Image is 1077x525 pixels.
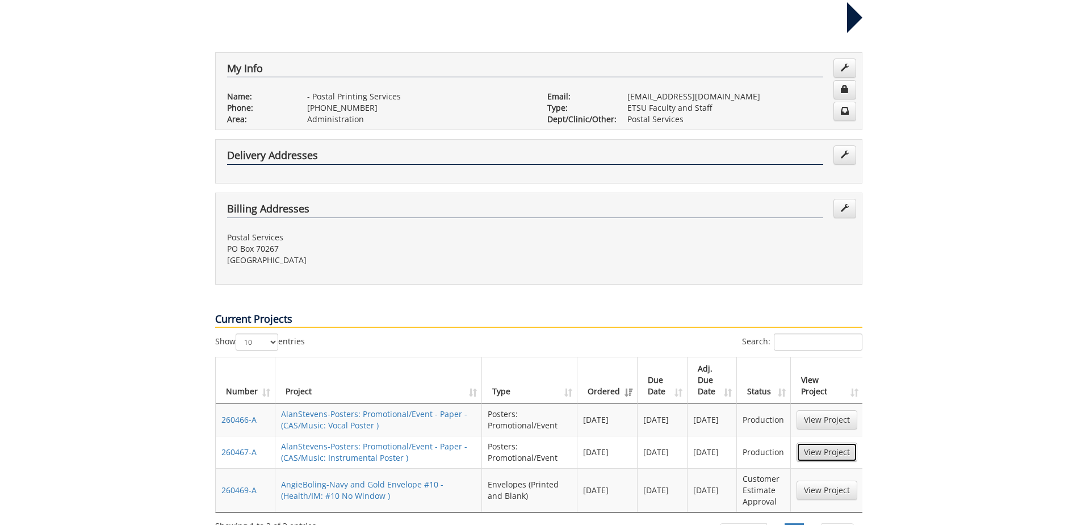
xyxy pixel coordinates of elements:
p: [GEOGRAPHIC_DATA] [227,255,530,266]
a: Edit Addresses [833,145,856,165]
td: [DATE] [688,468,737,512]
td: [DATE] [638,436,688,468]
td: [DATE] [688,403,737,436]
th: View Project: activate to sort column ascending [791,357,863,403]
a: 260466-A [221,414,257,425]
p: [EMAIL_ADDRESS][DOMAIN_NAME] [627,91,850,102]
a: 260467-A [221,447,257,457]
label: Search: [742,334,862,351]
h4: Delivery Addresses [227,150,823,165]
a: Edit Info [833,59,856,78]
td: Production [737,436,790,468]
p: Postal Services [627,114,850,125]
a: Change Communication Preferences [833,102,856,121]
th: Number: activate to sort column ascending [216,357,275,403]
a: AlanStevens-Posters: Promotional/Event - Paper - (CAS/Music: Instrumental Poster ) [281,441,467,463]
p: Current Projects [215,312,862,328]
p: Type: [547,102,610,114]
td: [DATE] [577,436,638,468]
a: Change Password [833,80,856,99]
td: Posters: Promotional/Event [482,403,577,436]
a: View Project [797,443,857,462]
a: 260469-A [221,485,257,495]
p: PO Box 70267 [227,243,530,255]
td: Customer Estimate Approval [737,468,790,512]
input: Search: [774,334,862,351]
a: View Project [797,481,857,500]
td: [DATE] [688,436,737,468]
select: Showentries [236,334,278,351]
th: Status: activate to sort column ascending [737,357,790,403]
td: [DATE] [577,468,638,512]
p: Postal Services [227,232,530,243]
p: Dept/Clinic/Other: [547,114,610,125]
td: [DATE] [577,403,638,436]
p: Name: [227,91,290,102]
a: AlanStevens-Posters: Promotional/Event - Paper - (CAS/Music: Vocal Poster ) [281,409,467,431]
h4: My Info [227,63,823,78]
td: Production [737,403,790,436]
a: AngieBoling-Navy and Gold Envelope #10 - (Health/IM: #10 No Window ) [281,479,443,501]
td: Envelopes (Printed and Blank) [482,468,577,512]
th: Adj. Due Date: activate to sort column ascending [688,357,737,403]
p: Area: [227,114,290,125]
th: Due Date: activate to sort column ascending [638,357,688,403]
h4: Billing Addresses [227,203,823,218]
th: Ordered: activate to sort column ascending [577,357,638,403]
p: ETSU Faculty and Staff [627,102,850,114]
td: Posters: Promotional/Event [482,436,577,468]
td: [DATE] [638,468,688,512]
p: - Postal Printing Services [307,91,530,102]
a: Edit Addresses [833,199,856,218]
th: Project: activate to sort column ascending [275,357,483,403]
p: Phone: [227,102,290,114]
label: Show entries [215,334,305,351]
p: Email: [547,91,610,102]
td: [DATE] [638,403,688,436]
p: [PHONE_NUMBER] [307,102,530,114]
p: Administration [307,114,530,125]
th: Type: activate to sort column ascending [482,357,577,403]
a: View Project [797,410,857,430]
